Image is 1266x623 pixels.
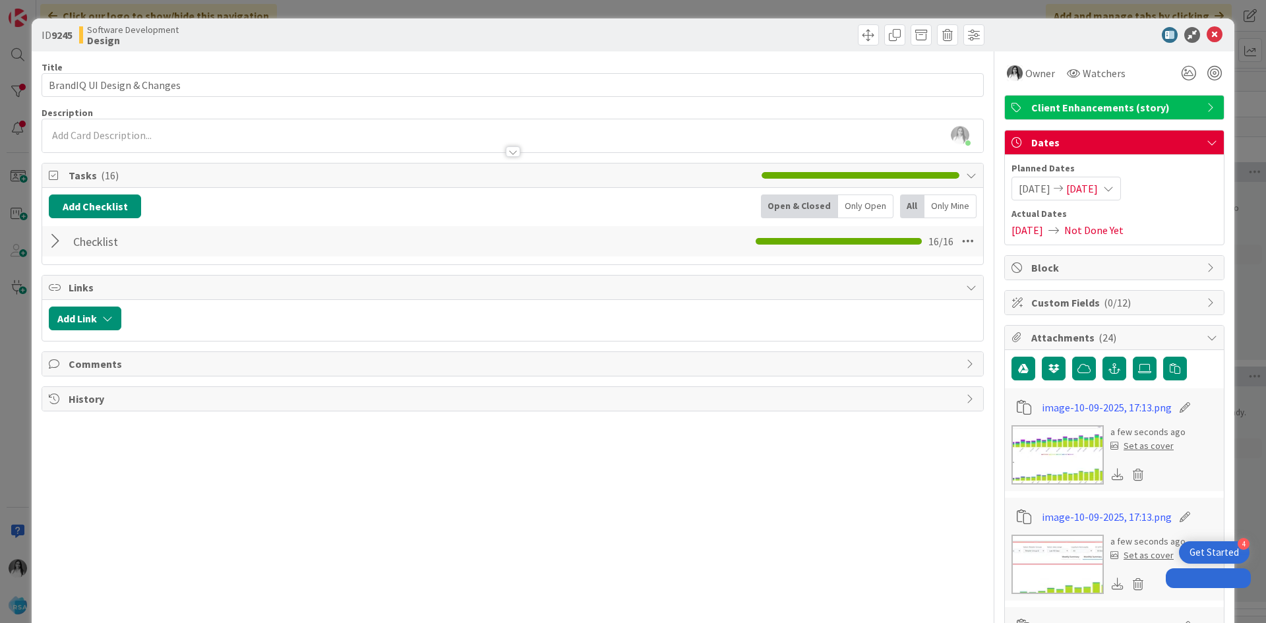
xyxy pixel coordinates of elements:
div: a few seconds ago [1110,425,1186,439]
div: Get Started [1190,546,1239,559]
span: ( 0/12 ) [1104,296,1131,309]
input: Add Checklist... [69,229,365,253]
label: Title [42,61,63,73]
span: Attachments [1031,330,1200,345]
span: [DATE] [1066,181,1098,196]
div: All [900,194,924,218]
div: Only Mine [924,194,977,218]
div: 4 [1238,538,1250,550]
span: Comments [69,356,959,372]
span: [DATE] [1011,222,1043,238]
span: Links [69,280,959,295]
span: Description [42,107,93,119]
div: Set as cover [1110,549,1174,562]
span: Planned Dates [1011,162,1217,175]
a: image-10-09-2025, 17:13.png [1042,400,1172,415]
span: 16 / 16 [928,233,953,249]
div: Download [1110,576,1125,593]
input: type card name here... [42,73,984,97]
span: ID [42,27,73,43]
span: Software Development [87,24,179,35]
img: bs [1007,65,1023,81]
div: Download [1110,466,1125,483]
button: Add Checklist [49,194,141,218]
div: a few seconds ago [1110,535,1186,549]
span: Custom Fields [1031,295,1200,311]
div: Set as cover [1110,439,1174,453]
span: Actual Dates [1011,207,1217,221]
span: Tasks [69,167,755,183]
span: Block [1031,260,1200,276]
span: [DATE] [1019,181,1050,196]
div: Only Open [838,194,893,218]
span: Not Done Yet [1064,222,1124,238]
span: ( 24 ) [1099,331,1116,344]
button: Add Link [49,307,121,330]
img: JbJjnA6jwQjbMO45oKCiXYnue5pltFIo.png [951,126,969,144]
span: History [69,391,959,407]
a: image-10-09-2025, 17:13.png [1042,509,1172,525]
span: Watchers [1083,65,1126,81]
b: Design [87,35,179,45]
span: ( 16 ) [101,169,119,182]
span: Client Enhancements (story) [1031,100,1200,115]
span: Owner [1025,65,1055,81]
span: Dates [1031,134,1200,150]
div: Open & Closed [761,194,838,218]
div: Open Get Started checklist, remaining modules: 4 [1179,541,1250,564]
b: 9245 [51,28,73,42]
